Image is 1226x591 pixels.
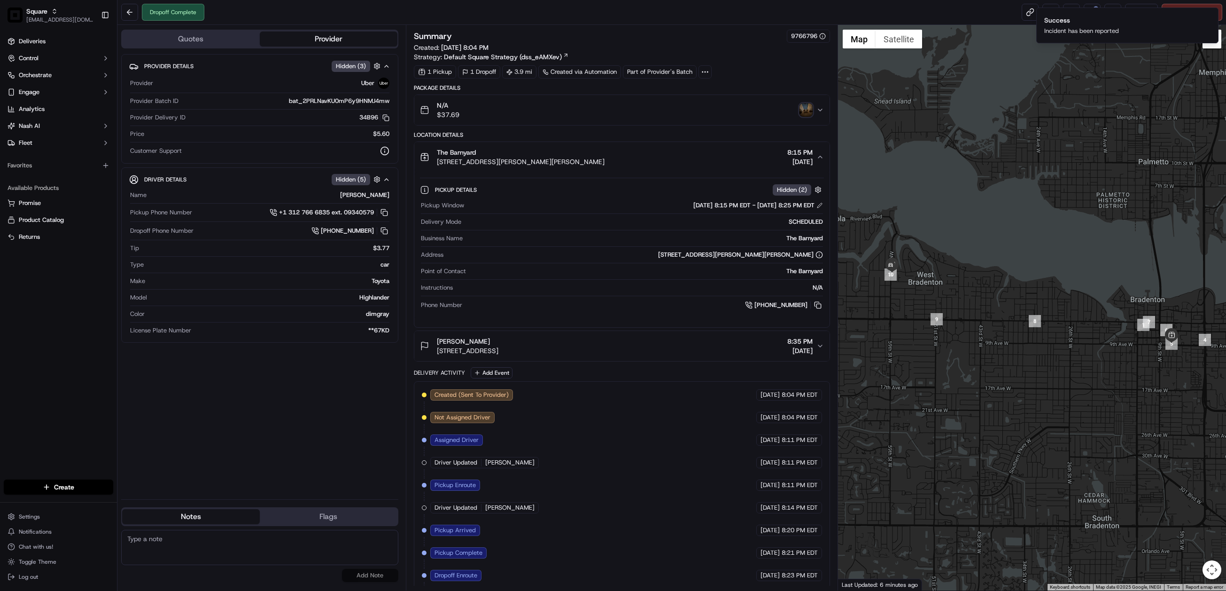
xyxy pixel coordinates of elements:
[421,284,453,292] span: Instructions
[8,199,109,207] a: Promise
[782,549,818,557] span: 8:21 PM EDT
[437,337,490,346] span: [PERSON_NAME]
[26,16,93,24] button: [EMAIL_ADDRESS][DOMAIN_NAME]
[4,102,113,117] a: Analytics
[840,578,871,591] img: Google
[4,135,113,150] button: Fleet
[787,157,813,166] span: [DATE]
[8,8,23,23] img: Square
[437,110,459,119] span: $37.69
[130,113,186,122] span: Provider Delivery ID
[840,578,871,591] a: Open this area in Google Maps (opens a new window)
[414,172,830,327] div: The Barnyard[STREET_ADDRESS][PERSON_NAME][PERSON_NAME]8:15 PM[DATE]
[435,186,479,194] span: Pickup Details
[414,131,830,139] div: Location Details
[414,32,452,40] h3: Summary
[270,207,389,218] a: +1 312 766 6835 ext. 09340579
[311,226,389,236] a: [PHONE_NUMBER]
[760,504,780,512] span: [DATE]
[19,233,40,241] span: Returns
[359,113,389,122] button: 34B96
[19,199,41,207] span: Promise
[414,43,489,52] span: Created:
[4,555,113,568] button: Toggle Theme
[414,84,830,92] div: Package Details
[289,97,389,105] span: bat_2PRLNavKU0mP6y9HNMJ4mw
[471,367,512,378] button: Add Event
[76,133,155,150] a: 💻API Documentation
[19,71,52,79] span: Orchestrate
[144,63,194,70] span: Provider Details
[19,139,32,147] span: Fleet
[760,458,780,467] span: [DATE]
[147,260,389,269] div: car
[782,526,818,535] span: 8:20 PM EDT
[336,62,366,71] span: Hidden ( 3 )
[19,88,39,96] span: Engage
[150,191,389,199] div: [PERSON_NAME]
[89,137,151,146] span: API Documentation
[9,10,28,29] img: Nash
[760,481,780,489] span: [DATE]
[885,268,897,281] div: 10
[538,65,621,79] a: Created via Automation
[4,4,97,26] button: SquareSquare[EMAIL_ADDRESS][DOMAIN_NAME]
[9,38,171,53] p: Welcome 👋
[760,549,780,557] span: [DATE]
[26,7,47,16] button: Square
[782,458,818,467] span: 8:11 PM EDT
[414,369,465,377] div: Delivery Activity
[79,138,87,145] div: 💻
[361,79,374,87] span: Uber
[129,172,390,187] button: Driver DetailsHidden (5)
[130,244,139,252] span: Tip
[437,157,605,166] span: [STREET_ADDRESS][PERSON_NAME][PERSON_NAME]
[1044,16,1119,25] div: Success
[8,233,109,241] a: Returns
[122,32,260,47] button: Quotes
[1143,316,1155,328] div: 7
[876,30,922,48] button: Show satellite imagery
[777,186,807,194] span: Hidden ( 2 )
[782,413,818,422] span: 8:04 PM EDT
[435,571,477,580] span: Dropoff Enroute
[4,213,113,228] button: Product Catalog
[760,571,780,580] span: [DATE]
[130,293,147,302] span: Model
[373,130,389,138] span: $5.60
[782,391,818,399] span: 8:04 PM EDT
[485,504,535,512] span: [PERSON_NAME]
[421,301,462,309] span: Phone Number
[441,43,489,52] span: [DATE] 8:04 PM
[435,549,482,557] span: Pickup Complete
[421,234,463,243] span: Business Name
[130,310,145,318] span: Color
[435,481,476,489] span: Pickup Enroute
[4,181,113,196] div: Available Products
[760,413,780,422] span: [DATE]
[19,573,38,581] span: Log out
[4,570,113,583] button: Log out
[149,277,389,285] div: Toyota
[444,52,562,62] span: Default Square Strategy (dss_eAMXev)
[773,184,824,196] button: Hidden (2)
[435,458,477,467] span: Driver Updated
[66,159,114,167] a: Powered byPylon
[421,267,466,276] span: Point of Contact
[8,216,109,224] a: Product Catalog
[4,229,113,244] button: Returns
[782,571,818,580] span: 8:23 PM EDT
[457,284,823,292] div: N/A
[4,34,113,49] a: Deliveries
[4,510,113,523] button: Settings
[321,227,374,235] span: [PHONE_NUMBER]
[799,103,813,117] img: photo_proof_of_delivery image
[414,95,830,125] button: N/A$37.69photo_proof_of_delivery image
[332,173,383,185] button: Hidden (5)
[745,300,823,310] a: [PHONE_NUMBER]
[4,480,113,495] button: Create
[332,60,383,72] button: Hidden (3)
[787,337,813,346] span: 8:35 PM
[760,436,780,444] span: [DATE]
